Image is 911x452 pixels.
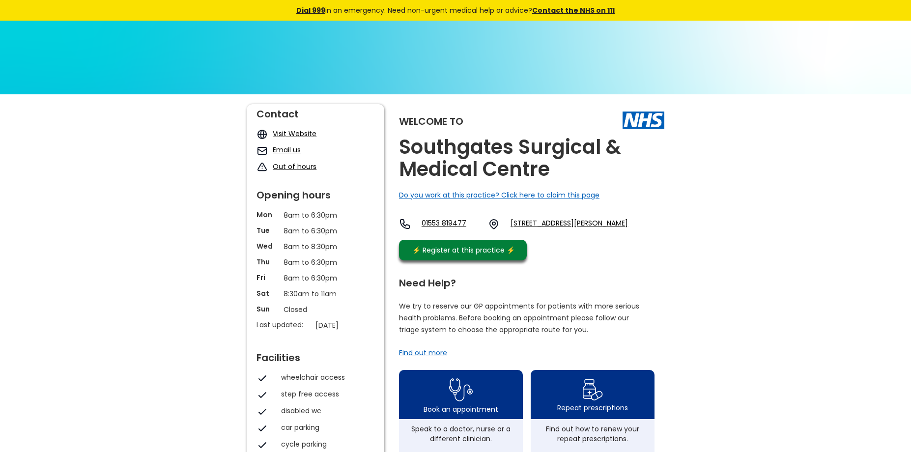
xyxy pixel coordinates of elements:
[422,218,481,230] a: 01553 819477
[281,423,370,432] div: car parking
[256,226,279,235] p: Tue
[424,404,498,414] div: Book an appointment
[256,288,279,298] p: Sat
[488,218,500,230] img: practice location icon
[399,136,664,180] h2: Southgates Surgical & Medical Centre
[399,218,411,230] img: telephone icon
[273,129,316,139] a: Visit Website
[284,210,347,221] p: 8am to 6:30pm
[399,348,447,358] a: Find out more
[623,112,664,128] img: The NHS logo
[449,375,473,404] img: book appointment icon
[296,5,325,15] a: Dial 999
[256,241,279,251] p: Wed
[256,185,374,200] div: Opening hours
[281,439,370,449] div: cycle parking
[256,257,279,267] p: Thu
[256,145,268,156] img: mail icon
[557,403,628,413] div: Repeat prescriptions
[256,320,311,330] p: Last updated:
[256,104,374,119] div: Contact
[399,300,640,336] p: We try to reserve our GP appointments for patients with more serious health problems. Before book...
[256,273,279,282] p: Fri
[281,389,370,399] div: step free access
[532,5,615,15] a: Contact the NHS on 111
[399,190,599,200] a: Do you work at this practice? Click here to claim this page
[256,210,279,220] p: Mon
[256,129,268,140] img: globe icon
[273,162,316,171] a: Out of hours
[273,145,301,155] a: Email us
[281,372,370,382] div: wheelchair access
[315,320,379,331] p: [DATE]
[256,304,279,314] p: Sun
[284,273,347,283] p: 8am to 6:30pm
[284,226,347,236] p: 8am to 6:30pm
[284,241,347,252] p: 8am to 8:30pm
[399,273,655,288] div: Need Help?
[284,288,347,299] p: 8:30am to 11am
[404,424,518,444] div: Speak to a doctor, nurse or a different clinician.
[256,162,268,173] img: exclamation icon
[281,406,370,416] div: disabled wc
[284,257,347,268] p: 8am to 6:30pm
[284,304,347,315] p: Closed
[229,5,682,16] div: in an emergency. Need non-urgent medical help or advice?
[399,116,463,126] div: Welcome to
[582,377,603,403] img: repeat prescription icon
[399,240,527,260] a: ⚡️ Register at this practice ⚡️
[256,348,374,363] div: Facilities
[536,424,650,444] div: Find out how to renew your repeat prescriptions.
[511,218,628,230] a: [STREET_ADDRESS][PERSON_NAME]
[407,245,520,255] div: ⚡️ Register at this practice ⚡️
